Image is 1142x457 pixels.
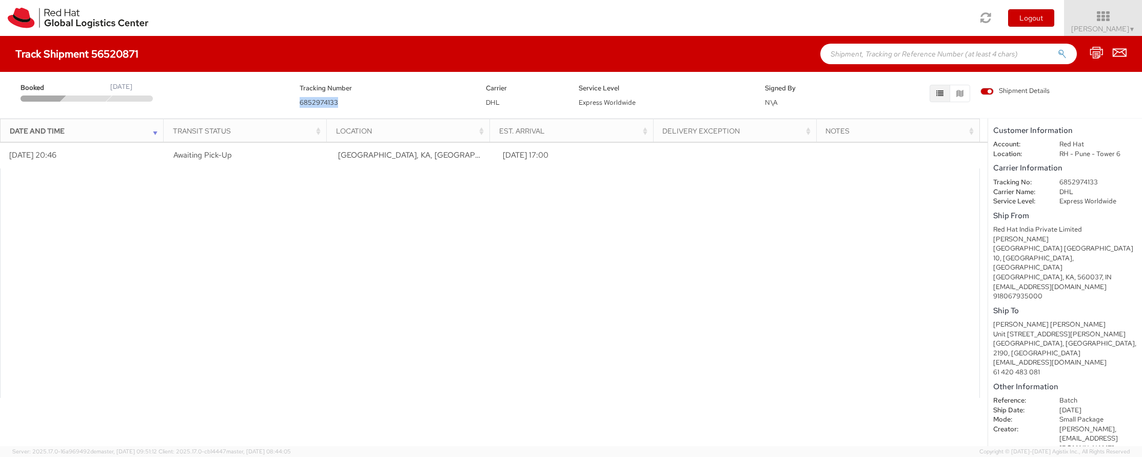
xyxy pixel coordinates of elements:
[494,143,658,168] td: [DATE] 17:00
[993,212,1137,220] h5: Ship From
[993,126,1137,135] h5: Customer Information
[993,368,1137,377] div: 61 420 483 081
[986,415,1052,425] dt: Mode:
[980,86,1050,98] label: Shipment Details
[1008,9,1054,27] button: Logout
[993,273,1137,282] div: [GEOGRAPHIC_DATA], KA, 560037, IN
[825,126,976,136] div: Notes
[980,86,1050,96] span: Shipment Details
[173,126,324,136] div: Transit Status
[986,406,1052,415] dt: Ship Date:
[110,82,132,92] div: [DATE]
[993,320,1137,330] div: [PERSON_NAME] [PERSON_NAME]
[12,448,157,455] span: Server: 2025.17.0-16a969492de
[336,126,487,136] div: Location
[986,140,1052,149] dt: Account:
[993,244,1137,273] div: [GEOGRAPHIC_DATA] [GEOGRAPHIC_DATA] 10, [GEOGRAPHIC_DATA], [GEOGRAPHIC_DATA]
[96,448,157,455] span: master, [DATE] 09:51:12
[993,307,1137,315] h5: Ship To
[986,187,1052,197] dt: Carrier Name:
[8,8,148,28] img: rh-logistics-00dfa346123c4ec078e1.svg
[486,85,563,92] h5: Carrier
[300,85,470,92] h5: Tracking Number
[338,150,513,160] span: BANGALORE, KA, IN
[993,292,1137,301] div: 918067935000
[1071,24,1135,33] span: [PERSON_NAME]
[1129,25,1135,33] span: ▼
[10,126,161,136] div: Date and Time
[486,98,500,107] span: DHL
[1059,425,1116,433] span: [PERSON_NAME],
[993,225,1137,244] div: Red Hat India Private Limited [PERSON_NAME]
[993,383,1137,391] h5: Other Information
[986,396,1052,406] dt: Reference:
[173,150,232,160] span: Awaiting Pick-Up
[979,448,1130,456] span: Copyright © [DATE]-[DATE] Agistix Inc., All Rights Reserved
[579,98,636,107] span: Express Worldwide
[820,44,1077,64] input: Shipment, Tracking or Reference Number (at least 4 chars)
[765,85,842,92] h5: Signed By
[499,126,650,136] div: Est. Arrival
[300,98,338,107] span: 6852974133
[226,448,291,455] span: master, [DATE] 08:44:05
[15,48,139,60] h4: Track Shipment 56520871
[993,358,1137,368] div: [EMAIL_ADDRESS][DOMAIN_NAME]
[993,330,1137,339] div: Unit [STREET_ADDRESS][PERSON_NAME]
[993,339,1137,358] div: [GEOGRAPHIC_DATA], [GEOGRAPHIC_DATA], 2190, [GEOGRAPHIC_DATA]
[765,98,778,107] span: N\A
[662,126,813,136] div: Delivery Exception
[21,83,65,93] span: Booked
[986,197,1052,206] dt: Service Level:
[159,448,291,455] span: Client: 2025.17.0-cb14447
[986,178,1052,187] dt: Tracking No:
[579,85,750,92] h5: Service Level
[993,164,1137,173] h5: Carrier Information
[986,425,1052,434] dt: Creator:
[993,282,1137,292] div: [EMAIL_ADDRESS][DOMAIN_NAME]
[986,149,1052,159] dt: Location:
